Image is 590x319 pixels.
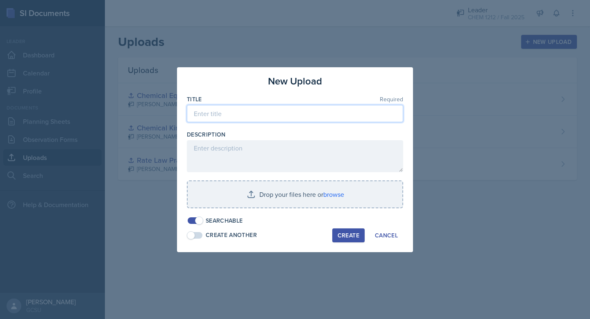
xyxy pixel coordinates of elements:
[187,95,202,103] label: Title
[187,105,403,122] input: Enter title
[187,130,226,139] label: Description
[268,74,322,89] h3: New Upload
[206,231,257,239] div: Create Another
[375,232,398,239] div: Cancel
[206,216,243,225] div: Searchable
[332,228,365,242] button: Create
[338,232,359,239] div: Create
[380,96,403,102] span: Required
[370,228,403,242] button: Cancel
